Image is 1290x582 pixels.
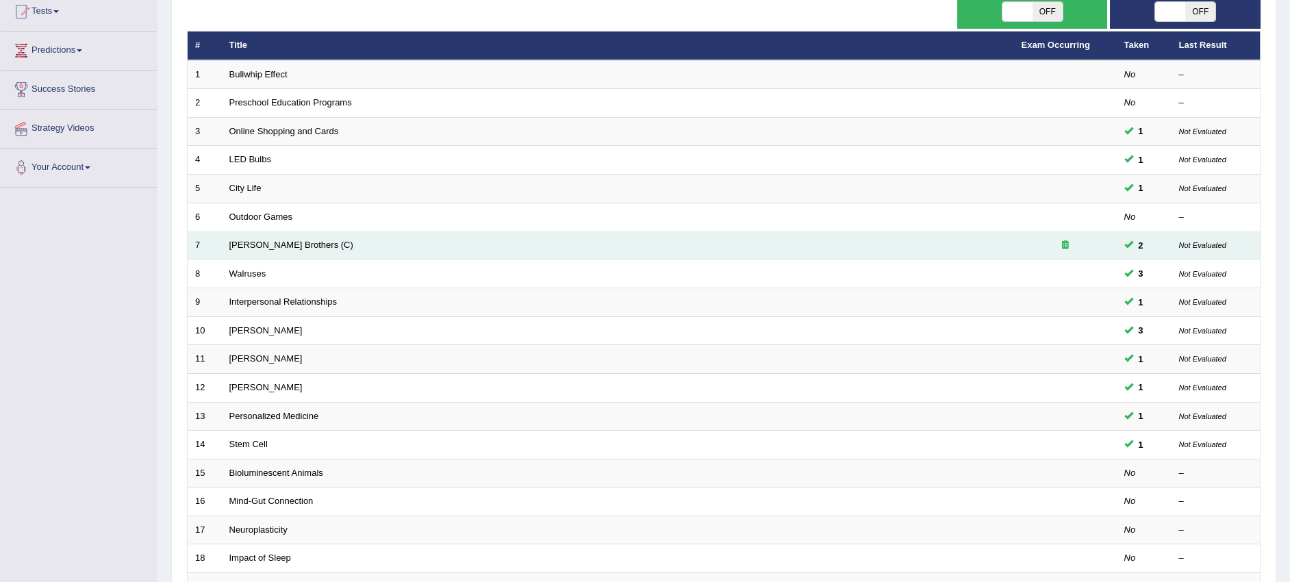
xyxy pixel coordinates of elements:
[188,288,222,317] td: 9
[1,71,157,105] a: Success Stories
[1,31,157,66] a: Predictions
[1133,153,1149,167] span: You can still take this question
[1133,380,1149,394] span: You can still take this question
[1,110,157,144] a: Strategy Videos
[229,325,303,336] a: [PERSON_NAME]
[1179,211,1253,224] div: –
[229,296,338,307] a: Interpersonal Relationships
[1124,97,1136,107] em: No
[1133,352,1149,366] span: You can still take this question
[188,373,222,402] td: 12
[1022,40,1090,50] a: Exam Occurring
[229,126,339,136] a: Online Shopping and Cards
[1133,238,1149,253] span: You can still take this question
[188,544,222,573] td: 18
[1,149,157,183] a: Your Account
[229,353,303,364] a: [PERSON_NAME]
[188,60,222,89] td: 1
[188,516,222,544] td: 17
[1179,524,1253,537] div: –
[188,146,222,175] td: 4
[1185,2,1215,21] span: OFF
[1133,323,1149,338] span: You can still take this question
[229,97,352,107] a: Preschool Education Programs
[222,31,1014,60] th: Title
[188,316,222,345] td: 10
[1133,438,1149,452] span: You can still take this question
[1179,68,1253,81] div: –
[188,175,222,203] td: 5
[188,89,222,118] td: 2
[229,524,288,535] a: Neuroplasticity
[188,203,222,231] td: 6
[1179,298,1226,306] small: Not Evaluated
[1179,184,1226,192] small: Not Evaluated
[1179,155,1226,164] small: Not Evaluated
[1133,124,1149,138] span: You can still take this question
[229,268,266,279] a: Walruses
[1033,2,1063,21] span: OFF
[188,231,222,260] td: 7
[1179,383,1226,392] small: Not Evaluated
[229,439,268,449] a: Stem Cell
[1124,212,1136,222] em: No
[1124,468,1136,478] em: No
[188,459,222,488] td: 15
[1179,97,1253,110] div: –
[1124,524,1136,535] em: No
[188,431,222,459] td: 14
[188,345,222,374] td: 11
[1179,270,1226,278] small: Not Evaluated
[1124,496,1136,506] em: No
[1179,127,1226,136] small: Not Evaluated
[188,31,222,60] th: #
[229,411,319,421] a: Personalized Medicine
[229,468,323,478] a: Bioluminescent Animals
[1179,327,1226,335] small: Not Evaluated
[229,154,271,164] a: LED Bulbs
[1133,295,1149,309] span: You can still take this question
[1124,553,1136,563] em: No
[229,69,288,79] a: Bullwhip Effect
[1133,266,1149,281] span: You can still take this question
[1133,409,1149,423] span: You can still take this question
[229,240,353,250] a: [PERSON_NAME] Brothers (C)
[229,382,303,392] a: [PERSON_NAME]
[229,553,291,563] a: Impact of Sleep
[188,260,222,288] td: 8
[188,402,222,431] td: 13
[1179,412,1226,420] small: Not Evaluated
[1172,31,1261,60] th: Last Result
[1179,552,1253,565] div: –
[1179,355,1226,363] small: Not Evaluated
[229,496,314,506] a: Mind-Gut Connection
[1022,239,1109,252] div: Exam occurring question
[229,212,293,222] a: Outdoor Games
[1179,241,1226,249] small: Not Evaluated
[1124,69,1136,79] em: No
[1179,495,1253,508] div: –
[188,117,222,146] td: 3
[1117,31,1172,60] th: Taken
[229,183,262,193] a: City Life
[1179,440,1226,448] small: Not Evaluated
[188,488,222,516] td: 16
[1179,467,1253,480] div: –
[1133,181,1149,195] span: You can still take this question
